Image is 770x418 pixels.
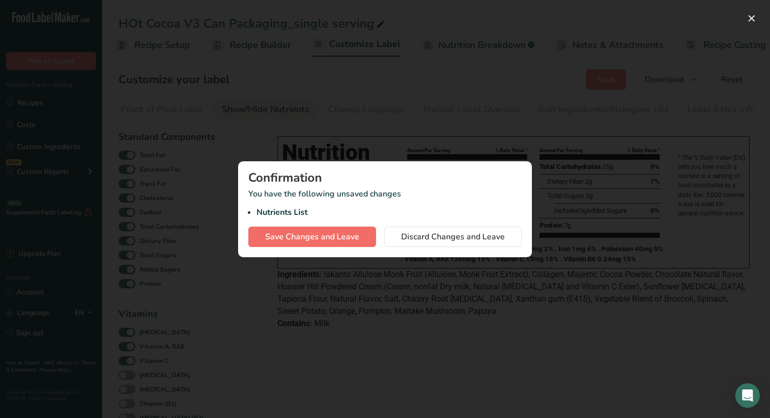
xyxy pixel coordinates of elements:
[401,231,505,243] span: Discard Changes and Leave
[248,188,522,218] p: You have the following unsaved changes
[265,231,359,243] span: Save Changes and Leave
[248,227,376,247] button: Save Changes and Leave
[248,171,522,184] div: Confirmation
[384,227,522,247] button: Discard Changes and Leave
[735,383,760,408] div: Open Intercom Messenger
[256,206,522,218] li: Nutrients List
